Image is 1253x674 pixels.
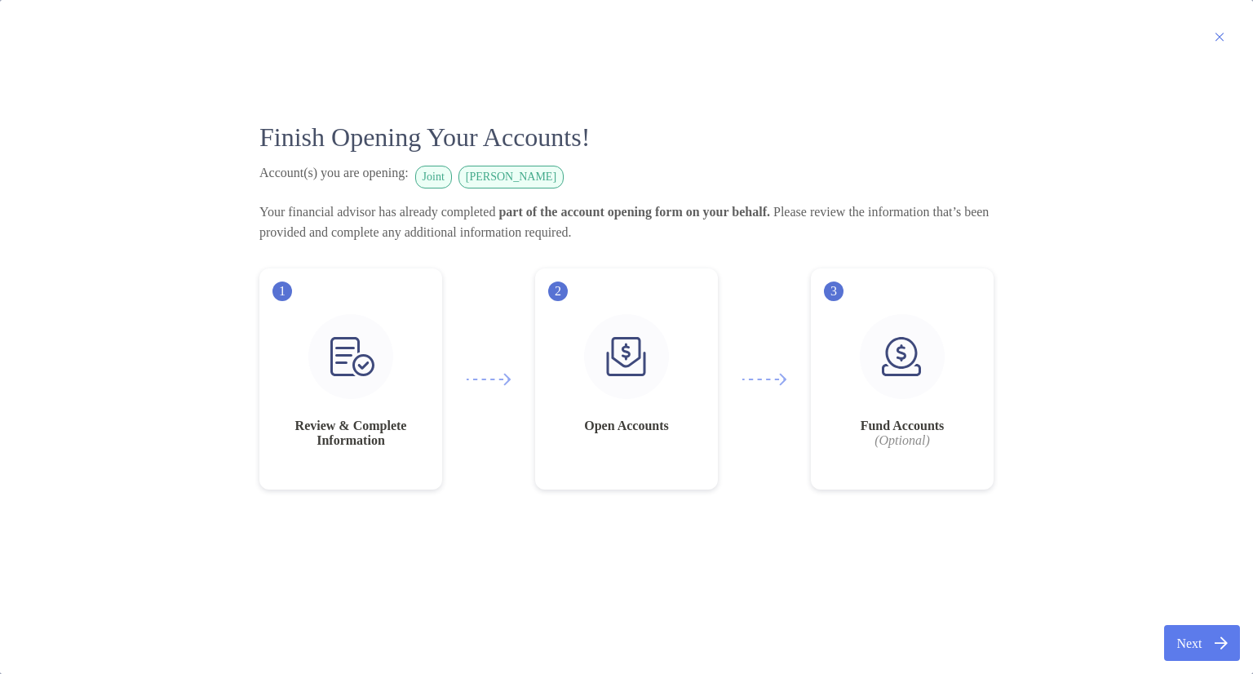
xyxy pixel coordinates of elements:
img: step [308,314,393,399]
i: (Optional) [824,433,981,448]
span: 2 [548,282,568,301]
img: button icon [1215,636,1228,650]
span: [PERSON_NAME] [458,166,564,188]
img: arrow [467,373,511,386]
strong: Review & Complete Information [272,419,429,448]
span: Joint [415,166,452,188]
img: arrow [742,373,786,386]
strong: Fund Accounts [824,419,981,433]
img: step [860,314,945,399]
strong: part of the account opening form on your behalf. [498,205,770,219]
span: 1 [272,282,292,301]
img: step [584,314,669,399]
h3: Finish Opening Your Accounts! [259,122,994,153]
span: 3 [824,282,843,301]
p: Your financial advisor has already completed Please review the information that’s been provided a... [259,202,994,242]
strong: Open Accounts [548,419,705,433]
img: button icon [1215,27,1224,47]
strong: Account(s) you are opening: [259,166,409,180]
button: Next [1164,625,1240,661]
